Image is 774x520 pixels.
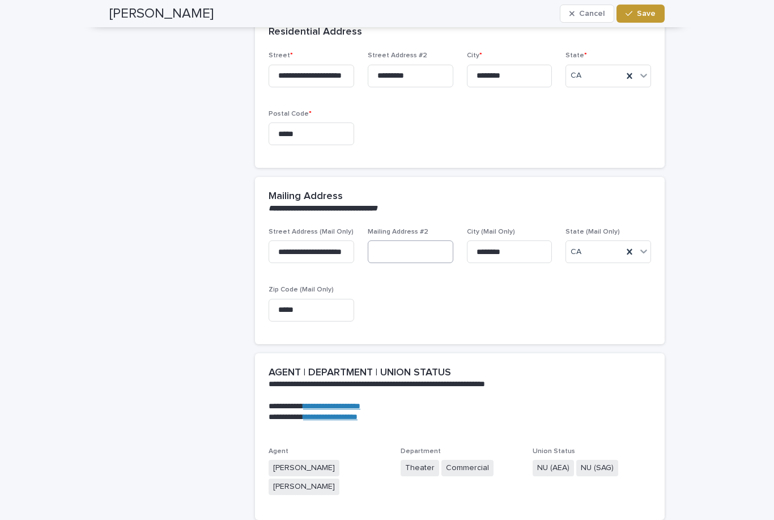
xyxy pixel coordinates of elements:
[616,5,665,23] button: Save
[269,229,354,235] span: Street Address (Mail Only)
[441,460,494,476] span: Commercial
[109,6,214,22] h2: [PERSON_NAME]
[368,52,427,59] span: Street Address #2
[533,448,575,455] span: Union Status
[565,52,587,59] span: State
[571,246,581,258] span: CA
[467,229,515,235] span: City (Mail Only)
[579,10,605,18] span: Cancel
[269,52,293,59] span: Street
[637,10,656,18] span: Save
[401,460,439,476] span: Theater
[533,460,574,476] span: NU (AEA)
[560,5,614,23] button: Cancel
[269,191,343,203] h2: Mailing Address
[269,286,334,293] span: Zip Code (Mail Only)
[269,448,288,455] span: Agent
[467,52,482,59] span: City
[368,229,428,235] span: Mailing Address #2
[576,460,618,476] span: NU (SAG)
[269,111,312,117] span: Postal Code
[565,229,620,235] span: State (Mail Only)
[269,479,339,495] span: [PERSON_NAME]
[269,26,362,39] h2: Residential Address
[571,70,581,82] span: CA
[269,460,339,476] span: [PERSON_NAME]
[401,448,441,455] span: Department
[269,367,451,379] h2: AGENT | DEPARTMENT | UNION STATUS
